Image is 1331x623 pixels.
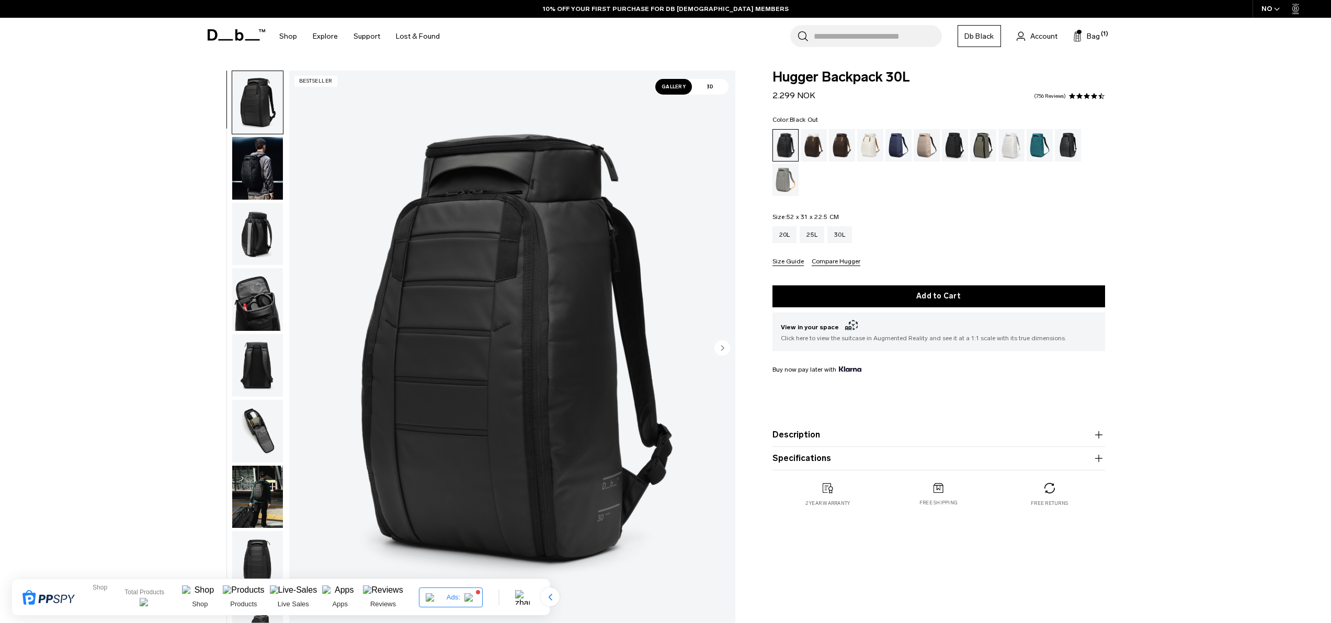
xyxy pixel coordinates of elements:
[787,213,839,221] span: 52 x 31 x 22.5 CM
[232,400,283,463] img: Hugger Backpack 30L Black Out
[772,313,1105,351] button: View in your space Click here to view the suitcase in Augmented Reality and see it at a 1:1 scale...
[857,129,883,161] a: Oatmilk
[1087,31,1100,42] span: Bag
[772,129,799,161] a: Black Out
[232,399,283,463] button: Hugger Backpack 30L Black Out
[958,25,1001,47] a: Db Black
[692,79,729,95] span: 3D
[714,340,730,357] button: Next slide
[1073,30,1100,42] button: Bag (1)
[232,531,283,594] img: Hugger Backpack 30L Black Out
[772,164,799,196] a: Sand Grey
[805,500,850,507] p: 2 year warranty
[271,18,448,55] nav: Main Navigation
[354,18,380,55] a: Support
[772,429,1105,441] button: Description
[998,129,1025,161] a: Clean Slate
[232,465,283,529] button: Hugger Backpack 30L Black Out
[800,226,824,243] a: 25L
[829,129,855,161] a: Espresso
[396,18,440,55] a: Lost & Found
[772,365,861,374] span: Buy now pay later with
[790,116,818,123] span: Black Out
[1017,30,1057,42] a: Account
[772,258,804,266] button: Size Guide
[1030,31,1057,42] span: Account
[914,129,940,161] a: Fogbow Beige
[232,202,283,266] button: Hugger Backpack 30L Black Out
[772,117,818,123] legend: Color:
[232,136,283,200] button: Hugger Backpack 30L Black Out
[1031,500,1068,507] p: Free returns
[772,71,1105,84] span: Hugger Backpack 30L
[772,226,797,243] a: 20L
[827,226,852,243] a: 30L
[772,452,1105,465] button: Specifications
[1055,129,1081,161] a: Reflective Black
[232,466,283,528] img: Hugger Backpack 30L Black Out
[655,79,692,95] span: Gallery
[781,321,1097,333] span: View in your space
[232,334,283,397] img: Hugger Backpack 30L Black Out
[942,129,968,161] a: Charcoal Grey
[232,71,283,134] img: Hugger Backpack 30L Black Out
[232,203,283,266] img: Hugger Backpack 30L Black Out
[801,129,827,161] a: Cappuccino
[1027,129,1053,161] a: Midnight Teal
[812,258,860,266] button: Compare Hugger
[1101,30,1108,39] span: (1)
[839,366,861,372] img: {"height" => 20, "alt" => "Klarna"}
[919,499,958,506] p: Free shipping
[970,129,996,161] a: Forest Green
[294,76,337,87] p: Bestseller
[232,137,283,200] img: Hugger Backpack 30L Black Out
[279,18,297,55] a: Shop
[543,4,789,14] a: 10% OFF YOUR FIRST PURCHASE FOR DB [DEMOGRAPHIC_DATA] MEMBERS
[772,285,1105,307] button: Add to Cart
[885,129,912,161] a: Blue Hour
[232,268,283,331] img: Hugger Backpack 30L Black Out
[313,18,338,55] a: Explore
[772,214,839,220] legend: Size:
[781,333,1097,343] span: Click here to view the suitcase in Augmented Reality and see it at a 1:1 scale with its true dime...
[1034,94,1066,99] a: 756 reviews
[772,90,815,100] span: 2.299 NOK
